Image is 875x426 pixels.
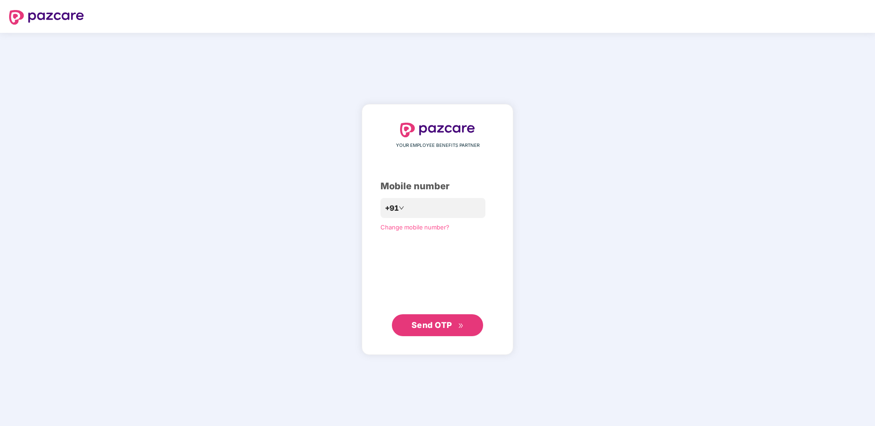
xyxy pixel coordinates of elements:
[392,314,483,336] button: Send OTPdouble-right
[458,323,464,329] span: double-right
[396,142,479,149] span: YOUR EMPLOYEE BENEFITS PARTNER
[411,320,452,330] span: Send OTP
[380,223,449,231] a: Change mobile number?
[385,203,399,214] span: +91
[399,205,404,211] span: down
[380,179,495,193] div: Mobile number
[9,10,84,25] img: logo
[400,123,475,137] img: logo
